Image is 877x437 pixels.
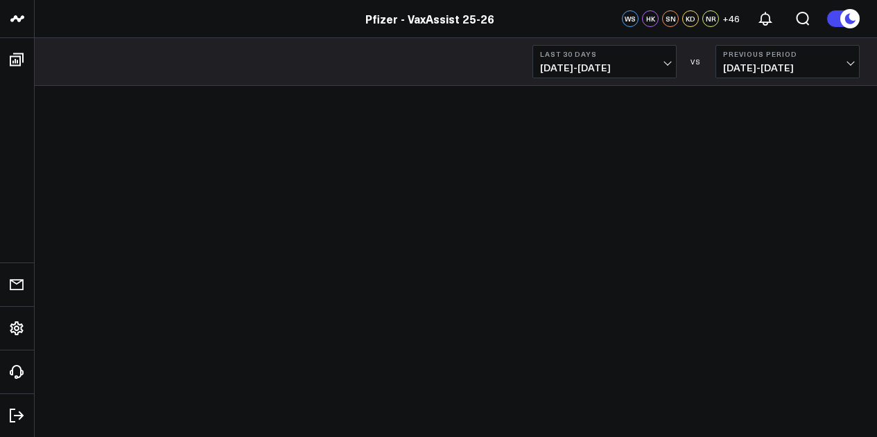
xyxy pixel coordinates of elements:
button: Last 30 Days[DATE]-[DATE] [532,45,677,78]
div: HK [642,10,659,27]
div: KD [682,10,699,27]
span: [DATE] - [DATE] [540,62,669,73]
button: +46 [722,10,740,27]
b: Previous Period [723,50,852,58]
div: WS [622,10,639,27]
b: Last 30 Days [540,50,669,58]
div: VS [684,57,709,66]
div: NR [702,10,719,27]
span: + 46 [722,14,740,24]
button: Previous Period[DATE]-[DATE] [715,45,860,78]
div: SN [662,10,679,27]
a: Pfizer - VaxAssist 25-26 [365,11,494,26]
span: [DATE] - [DATE] [723,62,852,73]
